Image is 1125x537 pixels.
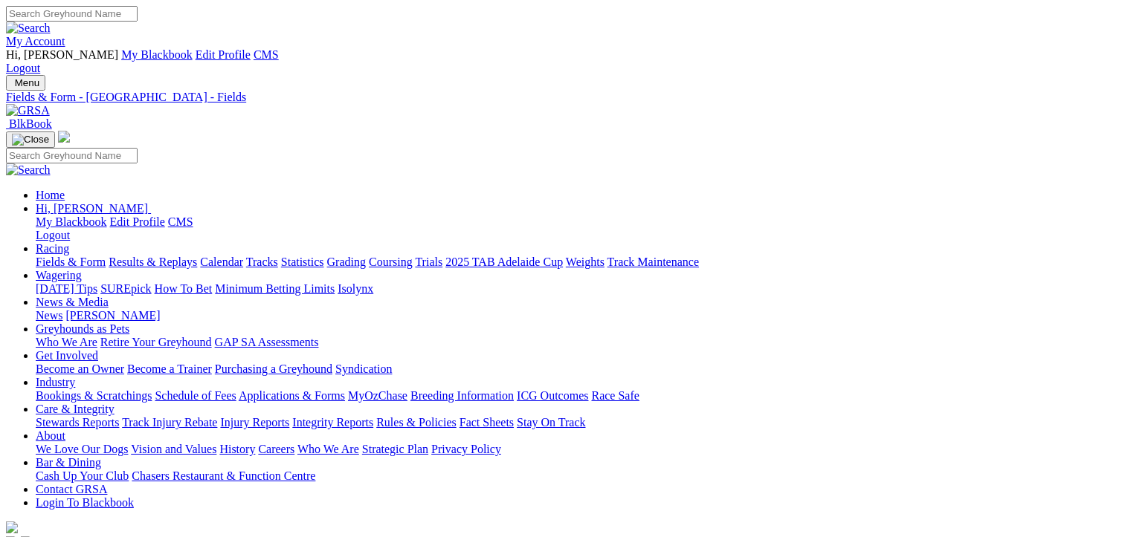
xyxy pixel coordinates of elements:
[155,282,213,295] a: How To Bet
[36,215,1119,242] div: Hi, [PERSON_NAME]
[258,443,294,455] a: Careers
[100,336,212,348] a: Retire Your Greyhound
[6,22,51,35] img: Search
[431,443,501,455] a: Privacy Policy
[36,389,1119,403] div: Industry
[109,256,197,268] a: Results & Replays
[215,282,335,295] a: Minimum Betting Limits
[36,336,1119,349] div: Greyhounds as Pets
[591,389,639,402] a: Race Safe
[410,389,514,402] a: Breeding Information
[292,416,373,429] a: Integrity Reports
[338,282,373,295] a: Isolynx
[132,469,315,482] a: Chasers Restaurant & Function Centre
[15,77,39,88] span: Menu
[460,416,514,429] a: Fact Sheets
[566,256,605,268] a: Weights
[6,131,55,148] button: Toggle navigation
[215,336,319,348] a: GAP SA Assessments
[36,282,97,295] a: [DATE] Tips
[36,362,1119,376] div: Get Involved
[607,256,699,268] a: Track Maintenance
[297,443,359,455] a: Who We Are
[168,215,193,228] a: CMS
[122,416,217,429] a: Track Injury Rebate
[196,48,251,61] a: Edit Profile
[36,256,1119,269] div: Racing
[36,456,101,469] a: Bar & Dining
[36,496,134,509] a: Login To Blackbook
[6,48,1119,75] div: My Account
[100,282,151,295] a: SUREpick
[155,389,236,402] a: Schedule of Fees
[36,469,1119,483] div: Bar & Dining
[36,429,65,442] a: About
[327,256,366,268] a: Grading
[36,469,129,482] a: Cash Up Your Club
[36,269,82,281] a: Wagering
[36,403,115,415] a: Care & Integrity
[6,163,51,177] img: Search
[36,322,129,335] a: Greyhounds as Pets
[369,256,413,268] a: Coursing
[36,443,128,455] a: We Love Our Dogs
[281,256,324,268] a: Statistics
[6,117,52,130] a: BlkBook
[121,48,193,61] a: My Blackbook
[36,349,98,362] a: Get Involved
[239,389,345,402] a: Applications & Forms
[36,202,148,215] span: Hi, [PERSON_NAME]
[6,6,138,22] input: Search
[6,62,40,74] a: Logout
[36,242,69,255] a: Racing
[36,256,106,268] a: Fields & Form
[36,416,119,429] a: Stewards Reports
[131,443,216,455] a: Vision and Values
[36,282,1119,296] div: Wagering
[335,362,392,375] a: Syndication
[254,48,279,61] a: CMS
[362,443,428,455] a: Strategic Plan
[6,521,18,533] img: logo-grsa-white.png
[36,309,1119,322] div: News & Media
[348,389,407,402] a: MyOzChase
[36,483,107,495] a: Contact GRSA
[246,256,278,268] a: Tracks
[36,416,1119,429] div: Care & Integrity
[517,416,585,429] a: Stay On Track
[517,389,588,402] a: ICG Outcomes
[220,416,289,429] a: Injury Reports
[9,117,52,130] span: BlkBook
[415,256,442,268] a: Trials
[36,215,107,228] a: My Blackbook
[219,443,255,455] a: History
[445,256,563,268] a: 2025 TAB Adelaide Cup
[215,362,332,375] a: Purchasing a Greyhound
[6,75,45,91] button: Toggle navigation
[36,189,65,201] a: Home
[127,362,212,375] a: Become a Trainer
[6,148,138,163] input: Search
[6,91,1119,104] a: Fields & Form - [GEOGRAPHIC_DATA] - Fields
[6,104,50,117] img: GRSA
[36,376,75,388] a: Industry
[36,202,151,215] a: Hi, [PERSON_NAME]
[36,362,124,375] a: Become an Owner
[36,336,97,348] a: Who We Are
[36,443,1119,456] div: About
[36,229,70,241] a: Logout
[36,296,109,308] a: News & Media
[36,389,152,402] a: Bookings & Scratchings
[58,131,70,143] img: logo-grsa-white.png
[65,309,160,322] a: [PERSON_NAME]
[6,35,65,48] a: My Account
[12,134,49,146] img: Close
[376,416,457,429] a: Rules & Policies
[36,309,62,322] a: News
[6,48,118,61] span: Hi, [PERSON_NAME]
[200,256,243,268] a: Calendar
[110,215,165,228] a: Edit Profile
